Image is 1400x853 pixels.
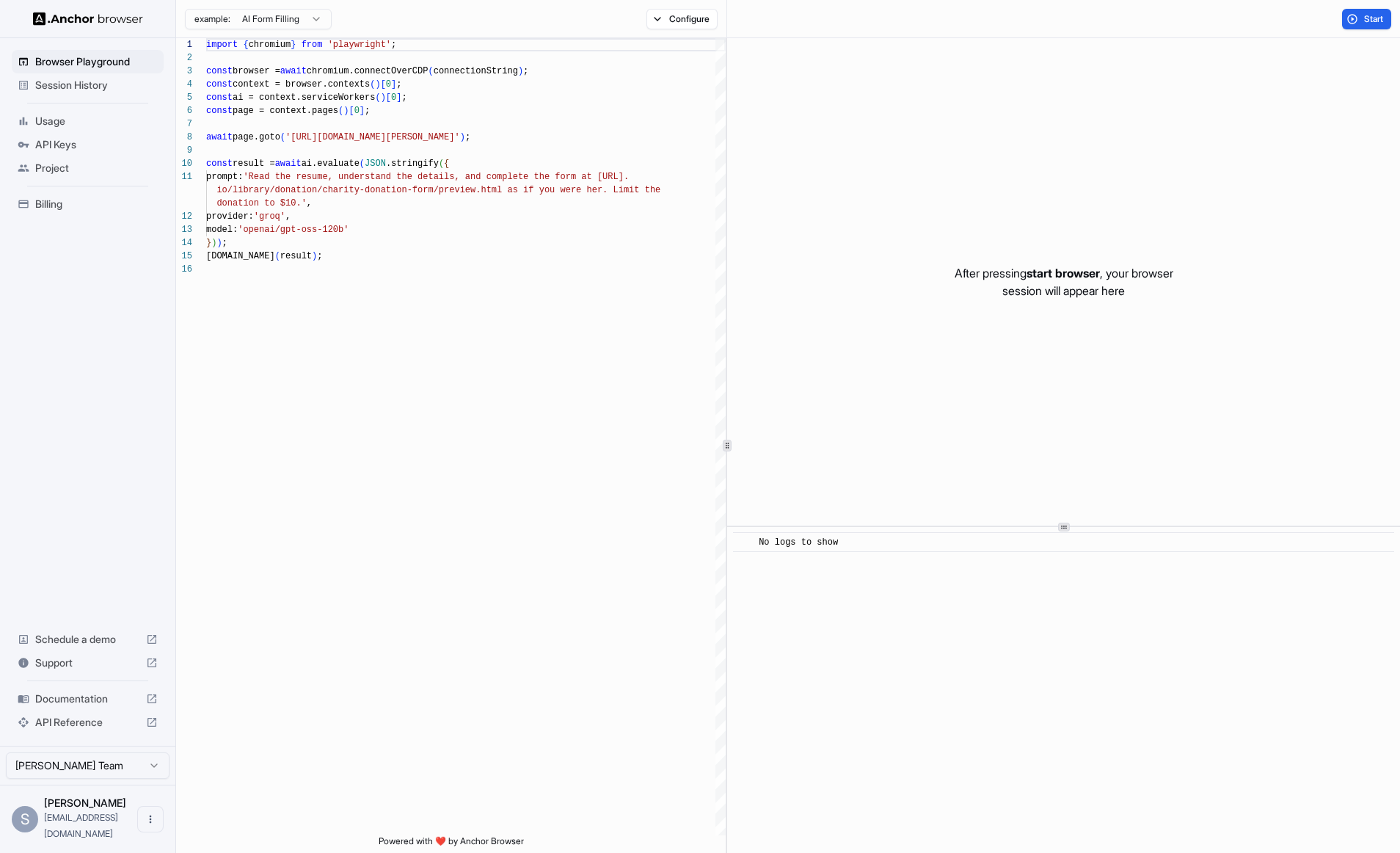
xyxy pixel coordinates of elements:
span: No logs to show [759,537,838,548]
span: page = context.pages [233,106,338,116]
span: Browser Playground [35,54,158,69]
span: model: [206,225,238,235]
span: html as if you were her. Limit the [481,185,660,195]
span: lete the form at [URL]. [507,172,629,182]
span: 'Read the resume, understand the details, and comp [243,172,507,182]
div: Support [12,651,164,675]
span: ; [523,66,528,76]
span: xsvfat@gmail.com [44,812,118,839]
span: chromium [249,40,291,50]
span: ) [216,238,222,248]
span: Project [35,161,158,175]
span: ; [365,106,370,116]
div: Session History [12,73,164,97]
span: start browser [1027,266,1100,280]
span: await [206,132,233,142]
span: ) [211,238,216,248]
span: ( [275,251,280,261]
div: 16 [176,263,192,276]
span: Start [1364,13,1385,25]
span: const [206,92,233,103]
button: Open menu [137,806,164,832]
div: 3 [176,65,192,78]
span: page.goto [233,132,280,142]
div: 12 [176,210,192,223]
div: 6 [176,104,192,117]
span: example: [194,13,230,25]
span: 'playwright' [328,40,391,50]
span: ; [391,40,396,50]
div: Billing [12,192,164,216]
span: ( [428,66,433,76]
span: Powered with ❤️ by Anchor Browser [379,835,524,853]
div: API Reference [12,711,164,734]
span: , [285,211,291,222]
span: prompt: [206,172,243,182]
div: API Keys [12,133,164,156]
span: import [206,40,238,50]
span: ai.evaluate [302,159,360,169]
span: chromium.connectOverCDP [307,66,429,76]
span: 'groq' [254,211,285,222]
span: const [206,66,233,76]
span: donation to $10.' [216,198,306,208]
div: 11 [176,170,192,184]
span: Usage [35,114,158,128]
span: Session History [35,78,158,92]
span: ] [396,92,401,103]
div: Usage [12,109,164,133]
div: 9 [176,144,192,157]
span: result = [233,159,275,169]
span: [ [386,92,391,103]
span: '[URL][DOMAIN_NAME][PERSON_NAME]' [285,132,460,142]
div: Documentation [12,687,164,711]
div: Project [12,156,164,180]
span: [ [381,79,386,90]
span: .stringify [386,159,439,169]
div: 1 [176,38,192,51]
span: { [243,40,248,50]
span: ai = context.serviceWorkers [233,92,375,103]
button: Start [1342,9,1391,29]
span: ( [439,159,444,169]
span: { [444,159,449,169]
div: 14 [176,236,192,250]
span: JSON [365,159,386,169]
span: ) [460,132,465,142]
span: ) [375,79,380,90]
div: 4 [176,78,192,91]
div: S [12,806,38,832]
span: const [206,79,233,90]
div: 5 [176,91,192,104]
button: Configure [646,9,718,29]
span: ; [317,251,322,261]
span: ; [222,238,227,248]
div: 7 [176,117,192,131]
span: browser = [233,66,280,76]
span: ) [312,251,317,261]
span: 0 [391,92,396,103]
span: io/library/donation/charity-donation-form/preview. [216,185,481,195]
span: [ [349,106,354,116]
span: ( [280,132,285,142]
span: from [302,40,323,50]
span: provider: [206,211,254,222]
span: ) [518,66,523,76]
div: Browser Playground [12,50,164,73]
span: const [206,159,233,169]
span: ; [396,79,401,90]
span: 'openai/gpt-oss-120b' [238,225,349,235]
span: connectionString [434,66,518,76]
p: After pressing , your browser session will appear here [955,264,1173,300]
div: 2 [176,51,192,65]
span: , [307,198,312,208]
span: Schedule a demo [35,632,140,647]
span: ) [343,106,349,116]
span: ( [338,106,343,116]
div: 8 [176,131,192,144]
span: } [291,40,296,50]
span: ] [391,79,396,90]
span: Sam Young [44,796,126,809]
span: Documentation [35,692,140,706]
span: await [280,66,307,76]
